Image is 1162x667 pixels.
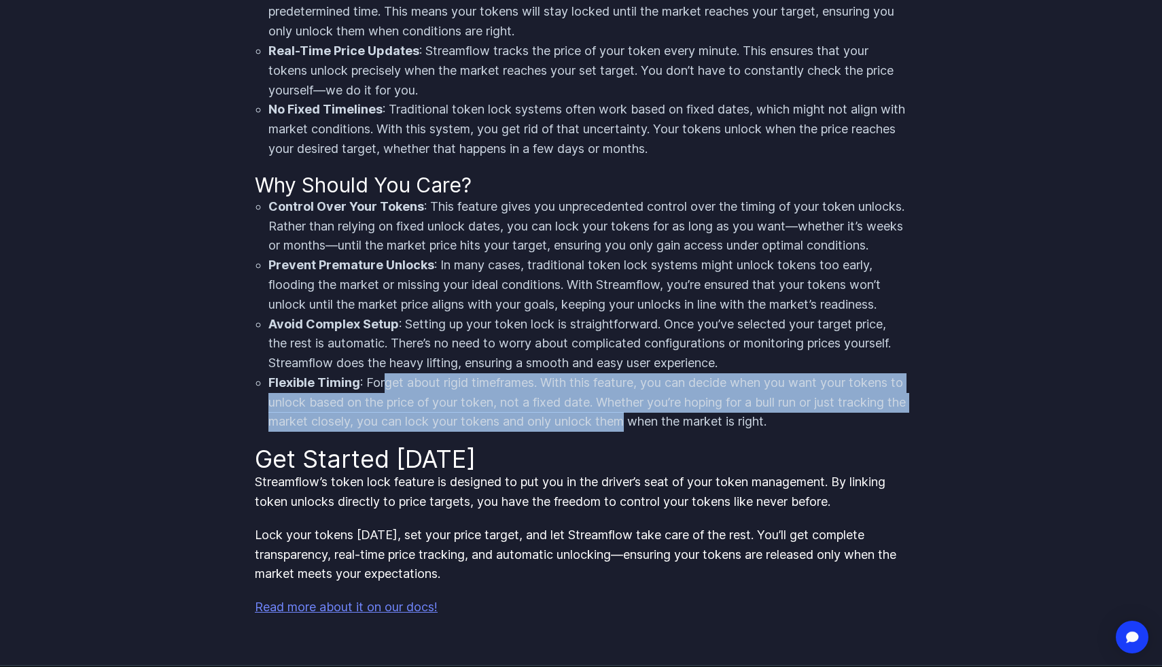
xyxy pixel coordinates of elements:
[268,199,424,213] strong: Control Over Your Tokens
[255,473,907,512] p: Streamflow’s token lock feature is designed to put you in the driver’s seat of your token managem...
[268,41,907,100] li: : Streamflow tracks the price of your token every minute. This ensures that your tokens unlock pr...
[255,600,438,614] a: Read more about it on our docs!
[268,102,383,116] strong: No Fixed Timelines
[268,317,399,331] strong: Avoid Complex Setup
[255,445,907,473] h1: Get Started [DATE]
[268,44,419,58] strong: Real-Time Price Updates
[268,197,907,256] li: : This feature gives you unprecedented control over the timing of your token unlocks. Rather than...
[255,173,907,197] h2: Why Should You Care?
[268,258,434,272] strong: Prevent Premature Unlocks
[268,256,907,314] li: : In many cases, traditional token lock systems might unlock tokens too early, flooding the marke...
[268,373,907,432] li: : Forget about rigid timeframes. With this feature, you can decide when you want your tokens to u...
[268,100,907,158] li: : Traditional token lock systems often work based on fixed dates, which might not align with mark...
[268,375,360,390] strong: Flexible Timing
[255,526,907,584] p: Lock your tokens [DATE], set your price target, and let Streamflow take care of the rest. You’ll ...
[1116,621,1148,653] div: Open Intercom Messenger
[268,315,907,373] li: : Setting up your token lock is straightforward. Once you’ve selected your target price, the rest...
